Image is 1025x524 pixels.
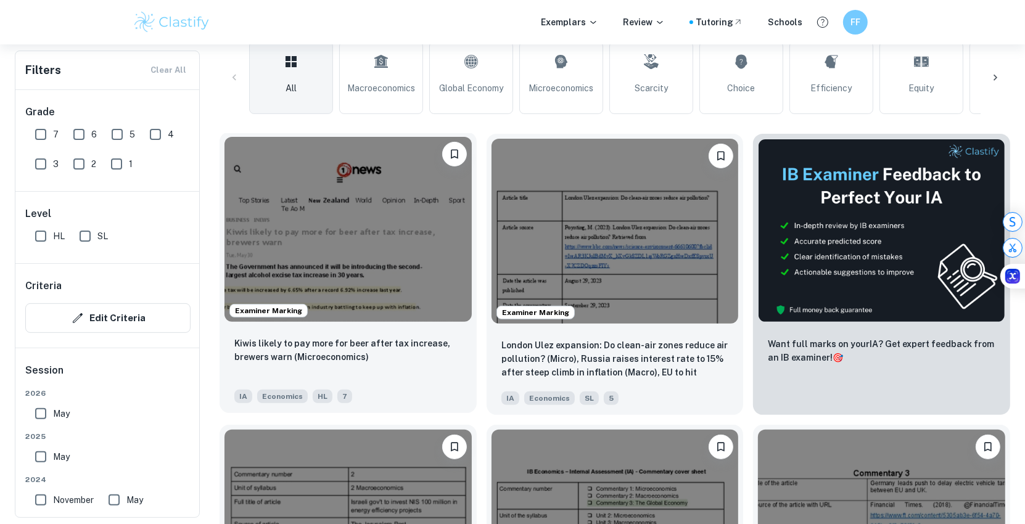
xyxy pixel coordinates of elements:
span: May [126,493,143,507]
span: 6 [91,128,97,141]
a: Examiner MarkingBookmarkKiwis likely to pay more for beer after tax increase, brewers warn (Micro... [220,134,477,415]
span: 5 [130,128,135,141]
button: Bookmark [709,144,733,168]
span: 4 [168,128,174,141]
span: May [53,450,70,464]
span: 3 [53,157,59,171]
span: May [53,407,70,420]
span: Economics [524,391,575,405]
span: 7 [337,390,352,403]
span: 7 [53,128,59,141]
a: Schools [768,15,802,29]
p: Kiwis likely to pay more for beer after tax increase, brewers warn (Microeconomics) [234,337,462,364]
span: Economics [257,390,308,403]
span: Global Economy [439,81,503,95]
span: Scarcity [635,81,668,95]
span: HL [313,390,332,403]
span: 2026 [25,388,191,399]
p: Exemplars [541,15,598,29]
h6: Session [25,363,191,388]
h6: Level [25,207,191,221]
span: Macroeconomics [347,81,415,95]
span: HL [53,229,65,243]
span: 🎯 [833,353,843,362]
span: Examiner Marking [497,307,574,318]
span: 2 [91,157,96,171]
p: Want full marks on your IA ? Get expert feedback from an IB examiner! [768,337,995,364]
span: SL [580,391,599,405]
h6: Filters [25,62,61,79]
button: FF [843,10,868,35]
img: Thumbnail [758,139,1005,322]
h6: Criteria [25,279,62,293]
img: Economics IA example thumbnail: Kiwis likely to pay more for beer after [224,137,472,322]
button: Bookmark [976,435,1000,459]
span: 2025 [25,431,191,442]
button: Help and Feedback [812,12,833,33]
button: Bookmark [442,435,467,459]
span: November [53,493,94,507]
span: Equity [909,81,934,95]
h6: Grade [25,105,191,120]
p: Review [623,15,665,29]
button: Bookmark [442,142,467,166]
span: Efficiency [811,81,852,95]
span: SL [97,229,108,243]
a: Tutoring [696,15,743,29]
span: IA [234,390,252,403]
span: IA [501,391,519,405]
button: Bookmark [709,435,733,459]
button: Edit Criteria [25,303,191,333]
span: 1 [129,157,133,171]
p: London Ulez expansion: Do clean-air zones reduce air pollution? (Micro), Russia raises interest r... [501,338,729,380]
span: 5 [604,391,619,405]
span: Examiner Marking [230,305,307,316]
span: 2024 [25,474,191,485]
span: Choice [728,81,755,95]
h6: FF [849,15,863,29]
a: Examiner MarkingBookmarkLondon Ulez expansion: Do clean-air zones reduce air pollution? (Micro), ... [487,134,744,415]
span: All [286,81,297,95]
img: Clastify logo [133,10,211,35]
span: Microeconomics [529,81,594,95]
a: ThumbnailWant full marks on yourIA? Get expert feedback from an IB examiner! [753,134,1010,415]
img: Economics IA example thumbnail: London Ulez expansion: Do clean-air zone [492,139,739,324]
